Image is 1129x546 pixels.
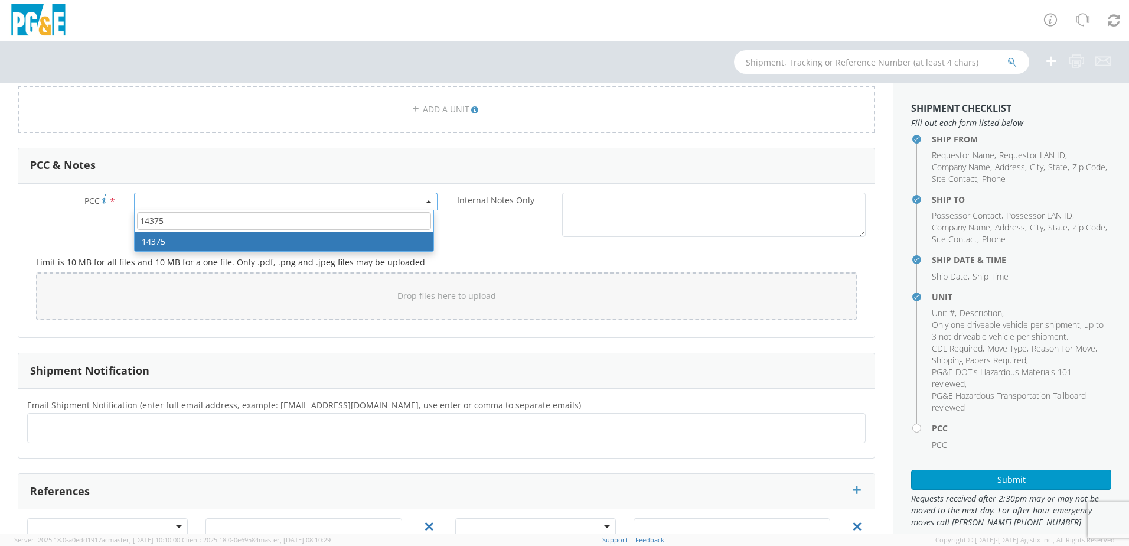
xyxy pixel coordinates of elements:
span: Ship Date [932,271,968,282]
button: Submit [911,470,1111,490]
span: Company Name [932,222,990,233]
li: , [932,161,992,173]
li: , [1048,222,1069,233]
span: Phone [982,233,1006,245]
span: State [1048,161,1068,173]
span: master, [DATE] 08:10:29 [259,535,331,544]
span: Drop files here to upload [397,290,496,301]
li: , [1032,343,1097,355]
li: 14375 [135,232,433,251]
h4: Ship To [932,195,1111,204]
h3: PCC & Notes [30,160,96,171]
li: , [960,307,1004,319]
span: Requests received after 2:30pm may or may not be moved to the next day. For after hour emergency ... [911,493,1111,528]
span: Copyright © [DATE]-[DATE] Agistix Inc., All Rights Reserved [935,535,1115,545]
h3: Shipment Notification [30,365,149,377]
li: , [1072,222,1107,233]
span: PCC [84,195,100,206]
li: , [932,173,979,185]
li: , [1048,161,1069,173]
li: , [932,149,996,161]
span: PG&E DOT's Hazardous Materials 101 reviewed [932,366,1072,389]
span: Requestor LAN ID [999,149,1065,161]
li: , [932,319,1108,343]
li: , [932,222,992,233]
li: , [932,343,984,355]
li: , [932,233,979,245]
li: , [987,343,1029,355]
span: PCC [932,439,947,450]
span: Zip Code [1072,222,1105,233]
li: , [932,366,1108,390]
a: Support [602,535,628,544]
input: Shipment, Tracking or Reference Number (at least 4 chars) [734,50,1029,74]
span: Email Shipment Notification (enter full email address, example: jdoe01@agistix.com, use enter or ... [27,399,581,411]
span: Site Contact [932,173,977,184]
li: , [932,307,957,319]
img: pge-logo-06675f144f4cfa6a6814.png [9,4,68,38]
span: Description [960,307,1002,318]
li: , [995,161,1027,173]
span: Move Type [987,343,1027,354]
li: , [995,222,1027,233]
h4: Ship From [932,135,1111,144]
span: PG&E Hazardous Transportation Tailboard reviewed [932,390,1086,413]
h5: Limit is 10 MB for all files and 10 MB for a one file. Only .pdf, .png and .jpeg files may be upl... [36,258,857,266]
span: Client: 2025.18.0-0e69584 [182,535,331,544]
h4: Unit [932,292,1111,301]
li: , [999,149,1067,161]
span: Address [995,161,1025,173]
span: Shipping Papers Required [932,355,1026,366]
span: master, [DATE] 10:10:00 [108,535,180,544]
span: Zip Code [1072,161,1105,173]
span: Site Contact [932,233,977,245]
span: Internal Notes Only [457,194,534,206]
li: , [1006,210,1074,222]
strong: Shipment Checklist [911,102,1011,115]
span: Possessor LAN ID [1006,210,1072,221]
span: Address [995,222,1025,233]
span: Phone [982,173,1006,184]
li: , [1072,161,1107,173]
span: Requestor Name [932,149,994,161]
span: City [1030,222,1043,233]
span: Company Name [932,161,990,173]
h4: PCC [932,424,1111,433]
span: Ship Time [973,271,1009,282]
li: , [932,210,1003,222]
li: , [1030,161,1045,173]
span: City [1030,161,1043,173]
span: State [1048,222,1068,233]
h3: References [30,486,90,498]
span: Fill out each form listed below [911,117,1111,129]
span: Reason For Move [1032,343,1095,354]
li: , [932,355,1028,366]
a: Feedback [635,535,664,544]
span: Possessor Contact [932,210,1001,221]
span: CDL Required [932,343,983,354]
h4: Ship Date & Time [932,255,1111,264]
span: Only one driveable vehicle per shipment, up to 3 not driveable vehicle per shipment [932,319,1104,342]
a: ADD A UNIT [18,86,875,133]
span: Unit # [932,307,955,318]
li: , [1030,222,1045,233]
li: , [932,271,970,282]
span: Server: 2025.18.0-a0edd1917ac [14,535,180,544]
